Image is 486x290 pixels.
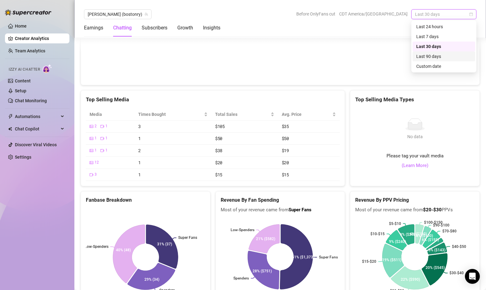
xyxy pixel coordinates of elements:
span: $38 [215,147,222,153]
img: AI Chatter [42,64,52,73]
span: 1 [138,135,141,141]
div: Top Selling Media [86,95,340,104]
div: Last 30 days [413,42,475,51]
div: Custom date [413,61,475,71]
span: Last 30 days [415,10,473,19]
div: Last 90 days [413,51,475,61]
span: $20 [282,160,289,165]
div: Subscribers [142,24,167,32]
text: Low-Spenders [230,228,254,232]
div: Last 30 days [416,43,471,50]
span: 2 [95,123,97,129]
text: Low-Spenders [85,244,108,249]
span: Automations [15,112,59,121]
span: $15 [282,172,289,178]
text: Spenders [233,276,249,281]
text: $90-$100 [433,223,450,227]
text: $10-$15 [371,232,385,236]
span: 1 [95,147,97,153]
span: $20 [215,160,222,165]
th: Avg. Price [278,108,340,121]
span: picture [90,125,93,128]
text: $40-$50 [452,244,466,249]
div: Growth [177,24,193,32]
span: Before OnlyFans cut [296,9,335,19]
span: team [144,12,148,16]
div: Last 90 days [416,53,471,60]
span: $15 [215,172,222,178]
span: Avg. Price [282,111,331,118]
div: Last 7 days [416,33,471,40]
span: $50 [282,135,289,141]
a: Home [15,24,27,29]
span: video-camera [100,125,104,128]
text: Super Fans [319,255,338,260]
span: video-camera [90,173,93,177]
span: Chat Copilot [15,124,59,134]
b: Super Fans [289,207,311,213]
div: Last 7 days [413,32,475,42]
span: thunderbolt [8,114,13,119]
div: Open Intercom Messenger [465,269,480,284]
h5: Revenue By Fan Spending [221,196,340,204]
img: logo-BBDzfeDw.svg [5,9,51,15]
th: Total Sales [211,108,278,121]
span: picture [90,137,93,140]
text: $70-$80 [442,229,457,234]
text: Super Fans [178,235,197,240]
span: Most of your revenue came from PPVs [355,206,475,214]
span: 1 [105,135,108,141]
span: Izzy AI Chatter [9,67,40,72]
b: $20-$30 [423,207,442,213]
text: $30-$40 [450,271,464,275]
div: Last 24 hours [416,23,471,30]
span: 12 [95,160,99,165]
span: $19 [282,147,289,153]
a: Discover Viral Videos [15,142,57,147]
div: Chatting [113,24,132,32]
a: Creator Analytics [15,33,64,43]
span: 1 [138,160,141,165]
a: (Learn More) [402,162,428,169]
span: calendar [469,12,473,16]
div: Top Selling Media Types [355,95,475,104]
span: 1 [138,172,141,178]
a: Settings [15,155,31,160]
img: Chat Copilot [8,127,12,131]
div: Insights [203,24,220,32]
h5: Fanbase Breakdown [86,196,205,204]
span: 3 [95,172,97,178]
div: Last 24 hours [413,22,475,32]
th: Media [86,108,135,121]
span: 1 [95,135,97,141]
span: video-camera [100,137,104,140]
span: $105 [215,123,225,129]
text: $100-$150 [424,221,443,225]
span: $50 [215,135,222,141]
span: picture [90,161,93,165]
span: Total Sales [215,111,269,118]
span: 3 [138,123,141,129]
span: 1 [105,147,108,153]
a: Chat Monitoring [15,98,47,103]
text: $15-$20 [362,260,377,264]
th: Times Bought [135,108,211,121]
a: Setup [15,88,26,93]
span: Ryan (bostonry) [88,10,148,19]
a: Team Analytics [15,48,45,53]
h5: Revenue By PPV Pricing [355,196,475,204]
a: Content [15,78,31,83]
span: Times Bought [138,111,203,118]
span: video-camera [100,149,104,152]
div: No data [405,133,425,140]
div: Earnings [84,24,103,32]
span: Most of your revenue came from [221,206,340,214]
span: $35 [282,123,289,129]
span: 1 [105,123,108,129]
div: Custom date [416,63,471,70]
text: $5-$10 [389,222,401,226]
span: 2 [138,147,141,153]
span: Please tag your vault media [387,152,444,160]
span: picture [90,149,93,152]
span: CDT America/[GEOGRAPHIC_DATA] [339,9,408,19]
